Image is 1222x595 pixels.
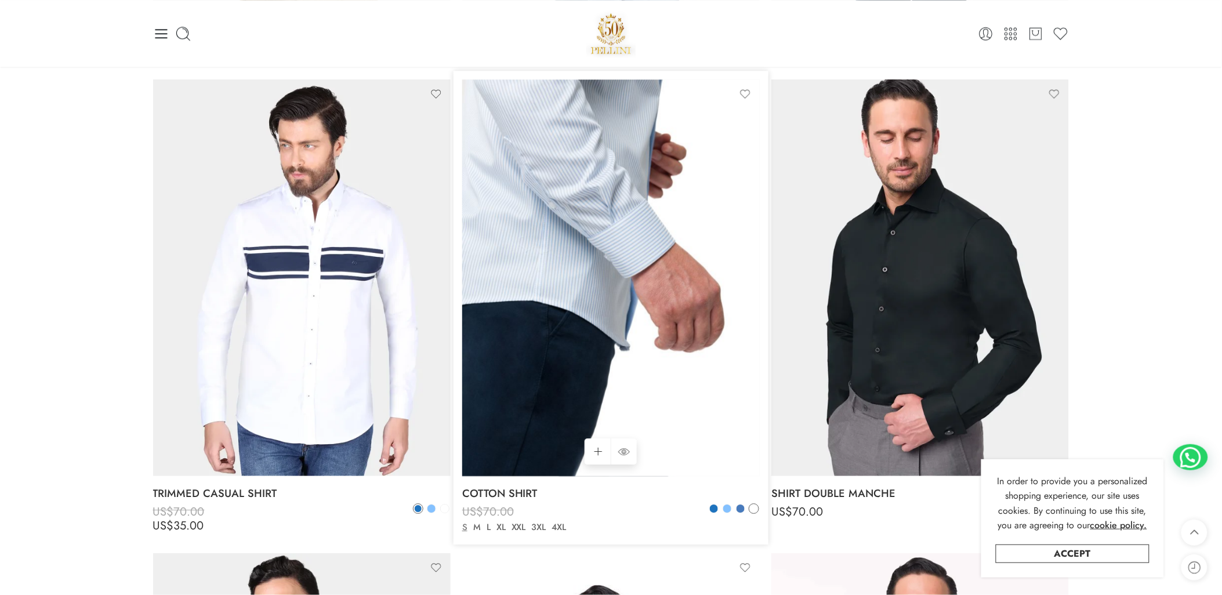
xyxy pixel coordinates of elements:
[462,517,483,534] span: US$
[996,545,1150,563] a: Accept
[771,503,792,520] span: US$
[998,474,1148,532] span: In order to provide you a personalized shopping experience, our site uses cookies. By continuing ...
[771,482,1069,505] a: SHIRT DOUBLE MANCHE
[722,503,733,514] a: Light Blue
[462,517,514,534] bdi: 49.00
[509,521,529,534] a: XXL
[470,521,484,534] a: M
[586,9,636,58] img: Pellini
[1090,518,1147,533] a: cookie policy.
[529,521,549,534] a: 3XL
[494,521,509,534] a: XL
[771,503,823,520] bdi: 70.00
[586,9,636,58] a: Pellini -
[735,503,746,514] a: low Blue
[153,503,174,520] span: US$
[549,521,570,534] a: 4XL
[459,521,470,534] a: S
[978,26,994,42] a: Login / Register
[462,503,483,520] span: US$
[749,503,759,514] a: White
[462,482,760,505] a: COTTON SHIRT
[1053,26,1069,42] a: Wishlist
[153,503,205,520] bdi: 70.00
[462,503,514,520] bdi: 70.00
[153,517,174,534] span: US$
[153,517,204,534] bdi: 35.00
[611,438,637,465] a: QUICK SHOP
[1028,26,1044,42] a: Cart
[440,503,450,514] a: White
[426,503,437,514] a: Light Blue
[153,482,451,505] a: TRIMMED CASUAL SHIRT
[585,438,611,465] a: Select options for “COTTON SHIRT”
[413,503,423,514] a: Blue
[709,503,719,514] a: Blue
[484,521,494,534] a: L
